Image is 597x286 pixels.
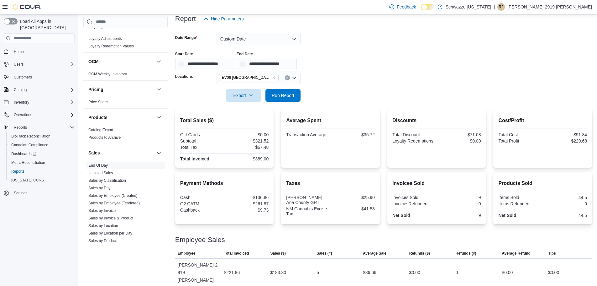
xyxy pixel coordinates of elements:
span: Settings [14,191,27,196]
p: Schwazze [US_STATE] [446,3,491,11]
button: Users [11,61,26,68]
p: [PERSON_NAME]-2919 [PERSON_NAME] [507,3,592,11]
button: Hide Parameters [201,13,246,25]
img: Cova [13,4,41,10]
input: Press the down key to open a popover containing a calendar. [237,58,297,70]
span: Employee [178,251,196,256]
h2: Cost/Profit [498,117,587,124]
div: 0 [544,201,587,206]
span: Inventory [14,100,29,105]
span: R2 [499,3,503,11]
div: Items Sold [498,195,541,200]
div: Loyalty [83,35,168,52]
div: $321.52 [226,138,269,143]
a: Loyalty Adjustments [88,36,122,41]
span: Reports [11,169,24,174]
div: $229.68 [544,138,587,143]
span: Dashboards [11,151,36,156]
span: Reports [11,124,75,131]
span: Canadian Compliance [9,141,75,149]
div: Subtotal [180,138,223,143]
h3: Sales [88,150,100,156]
div: Total Profit [498,138,541,143]
div: $91.84 [544,132,587,137]
button: Reports [11,124,29,131]
a: OCM Weekly Inventory [88,72,127,76]
a: Itemized Sales [88,171,113,175]
div: Items Refunded [498,201,541,206]
span: Reports [9,168,75,175]
div: $25.90 [332,195,375,200]
span: Products to Archive [88,135,121,140]
button: Settings [1,188,77,197]
div: 0 [438,201,481,206]
a: Sales by Classification [88,178,126,183]
span: Refunds ($) [409,251,430,256]
button: Inventory [11,99,32,106]
button: Operations [11,111,35,119]
span: Hide Parameters [211,16,244,22]
a: Customers [11,73,34,81]
div: $136.86 [226,195,269,200]
button: Pricing [155,86,163,93]
a: End Of Day [88,163,108,168]
h2: Discounts [392,117,481,124]
h2: Payment Methods [180,180,269,187]
div: $35.72 [332,132,375,137]
button: Run Report [265,89,301,102]
div: 9 [438,213,481,218]
span: Sales by Invoice & Product [88,216,133,221]
label: Locations [175,74,193,79]
span: Sales by Location per Day [88,231,132,236]
h3: Products [88,114,107,121]
a: Price Sheet [88,100,108,104]
span: Reports [14,125,27,130]
button: Metrc Reconciliation [6,158,77,167]
a: Home [11,48,26,56]
a: BioTrack Reconciliation [9,132,53,140]
div: NM Cannabis Excise Tax [286,206,329,216]
button: Catalog [1,85,77,94]
div: $0.00 [548,269,559,276]
h3: Employee Sales [175,236,225,244]
button: Reports [1,123,77,132]
span: Load All Apps in [GEOGRAPHIC_DATA] [18,18,75,31]
div: $0.00 [226,132,269,137]
span: Metrc Reconciliation [11,160,45,165]
a: Sales by Location [88,224,118,228]
span: [US_STATE] CCRS [11,178,44,183]
div: $41.58 [332,206,375,211]
div: [PERSON_NAME] Ana County GRT [286,195,329,205]
div: Pricing [83,98,168,108]
span: OCM Weekly Inventory [88,72,127,77]
button: OCM [88,58,154,65]
h3: Pricing [88,86,103,93]
span: Price Sheet [88,100,108,105]
span: Inventory [11,99,75,106]
button: Products [88,114,154,121]
span: Home [11,48,75,56]
button: Open list of options [292,75,297,80]
a: Sales by Product [88,239,117,243]
span: Refunds (#) [456,251,476,256]
button: Customers [1,73,77,82]
div: 5 [317,269,319,276]
div: $221.86 [224,269,240,276]
a: Dashboards [6,149,77,158]
p: | [494,3,495,11]
h2: Taxes [286,180,375,187]
a: Sales by Location per Day [88,231,132,235]
a: [US_STATE] CCRS [9,176,46,184]
input: Dark Mode [421,4,434,10]
span: Average Sale [363,251,386,256]
span: Sales ($) [270,251,285,256]
button: Operations [1,111,77,119]
span: BioTrack Reconciliation [9,132,75,140]
div: Total Cost [498,132,541,137]
span: Dashboards [9,150,75,158]
button: Users [1,60,77,69]
span: End Of Day [88,163,108,168]
a: Sales by Employee (Created) [88,193,138,198]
